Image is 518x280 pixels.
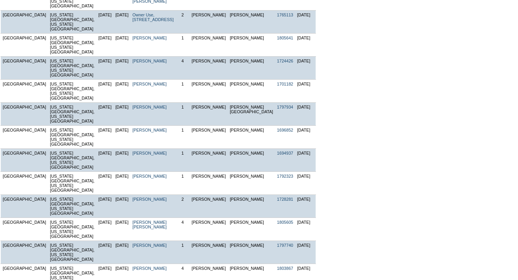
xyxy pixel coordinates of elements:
td: [US_STATE][GEOGRAPHIC_DATA], [US_STATE][GEOGRAPHIC_DATA] [48,241,96,264]
td: 1 [175,149,189,172]
a: [PERSON_NAME] [132,105,167,109]
td: [PERSON_NAME] [228,80,275,103]
td: 1 [175,172,189,195]
a: [PERSON_NAME] [132,174,167,178]
td: [DATE] [113,195,130,218]
td: [DATE] [113,172,130,195]
td: [DATE] [96,103,114,126]
a: [PERSON_NAME] [132,243,167,248]
td: [US_STATE][GEOGRAPHIC_DATA], [US_STATE][GEOGRAPHIC_DATA] [48,34,96,57]
a: 1797740 [277,243,293,248]
a: [PERSON_NAME] [132,82,167,86]
a: 1792323 [277,174,293,178]
td: [DATE] [295,34,316,57]
td: [PERSON_NAME] [189,57,228,80]
td: [DATE] [113,11,130,34]
td: [US_STATE][GEOGRAPHIC_DATA], [US_STATE][GEOGRAPHIC_DATA] [48,80,96,103]
td: 2 [175,11,189,34]
td: [GEOGRAPHIC_DATA] [1,241,48,264]
td: [GEOGRAPHIC_DATA] [1,218,48,241]
a: 1797934 [277,105,293,109]
td: 4 [175,218,189,241]
a: [PERSON_NAME] [132,197,167,202]
td: [DATE] [96,218,114,241]
td: [DATE] [295,57,316,80]
td: [DATE] [113,34,130,57]
td: [DATE] [96,57,114,80]
a: [PERSON_NAME] [132,36,167,40]
td: [DATE] [113,80,130,103]
a: [PERSON_NAME] [132,59,167,63]
td: [PERSON_NAME] [228,195,275,218]
td: [US_STATE][GEOGRAPHIC_DATA], [US_STATE][GEOGRAPHIC_DATA] [48,195,96,218]
td: [PERSON_NAME][GEOGRAPHIC_DATA] [228,103,275,126]
td: [DATE] [295,126,316,149]
a: 1765113 [277,12,293,17]
td: 1 [175,126,189,149]
td: [GEOGRAPHIC_DATA] [1,195,48,218]
td: [DATE] [295,80,316,103]
td: [DATE] [96,80,114,103]
td: 4 [175,57,189,80]
td: 2 [175,195,189,218]
a: 1701182 [277,82,293,86]
td: [DATE] [96,34,114,57]
td: [DATE] [295,149,316,172]
td: [PERSON_NAME] [189,11,228,34]
td: 1 [175,103,189,126]
td: [DATE] [295,218,316,241]
td: [PERSON_NAME] [189,103,228,126]
td: [US_STATE][GEOGRAPHIC_DATA], [US_STATE][GEOGRAPHIC_DATA] [48,172,96,195]
td: [DATE] [96,126,114,149]
td: [PERSON_NAME] [228,34,275,57]
td: [PERSON_NAME] [228,172,275,195]
a: 1803867 [277,266,293,271]
td: [DATE] [295,172,316,195]
td: [GEOGRAPHIC_DATA] [1,103,48,126]
a: 1805641 [277,36,293,40]
td: [DATE] [96,11,114,34]
a: [PERSON_NAME] [PERSON_NAME] [132,220,167,229]
td: [PERSON_NAME] [228,126,275,149]
td: [PERSON_NAME] [228,11,275,34]
a: 1696852 [277,128,293,132]
td: [GEOGRAPHIC_DATA] [1,172,48,195]
a: Owner Use, [STREET_ADDRESS] [132,12,173,22]
a: 1728281 [277,197,293,202]
td: 1 [175,80,189,103]
td: [GEOGRAPHIC_DATA] [1,57,48,80]
td: [GEOGRAPHIC_DATA] [1,149,48,172]
td: [DATE] [96,149,114,172]
td: [DATE] [295,103,316,126]
td: [PERSON_NAME] [228,241,275,264]
td: [GEOGRAPHIC_DATA] [1,126,48,149]
td: [PERSON_NAME] [189,218,228,241]
td: [DATE] [96,172,114,195]
td: [DATE] [96,195,114,218]
td: [DATE] [113,103,130,126]
td: [DATE] [113,149,130,172]
td: [PERSON_NAME] [189,34,228,57]
td: [PERSON_NAME] [189,80,228,103]
td: [PERSON_NAME] [189,126,228,149]
td: [PERSON_NAME] [189,172,228,195]
td: [PERSON_NAME] [189,195,228,218]
td: [DATE] [96,241,114,264]
td: [GEOGRAPHIC_DATA] [1,11,48,34]
td: [DATE] [295,195,316,218]
td: [DATE] [295,11,316,34]
td: [DATE] [113,57,130,80]
td: [DATE] [113,218,130,241]
td: [GEOGRAPHIC_DATA] [1,80,48,103]
td: [DATE] [295,241,316,264]
td: [PERSON_NAME] [189,241,228,264]
a: [PERSON_NAME] [132,128,167,132]
td: 1 [175,34,189,57]
a: [PERSON_NAME] [132,151,167,155]
td: [DATE] [113,126,130,149]
td: [US_STATE][GEOGRAPHIC_DATA], [US_STATE][GEOGRAPHIC_DATA] [48,11,96,34]
td: [PERSON_NAME] [189,149,228,172]
td: [GEOGRAPHIC_DATA] [1,34,48,57]
a: [PERSON_NAME] [132,266,167,271]
td: [US_STATE][GEOGRAPHIC_DATA], [US_STATE][GEOGRAPHIC_DATA] [48,103,96,126]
